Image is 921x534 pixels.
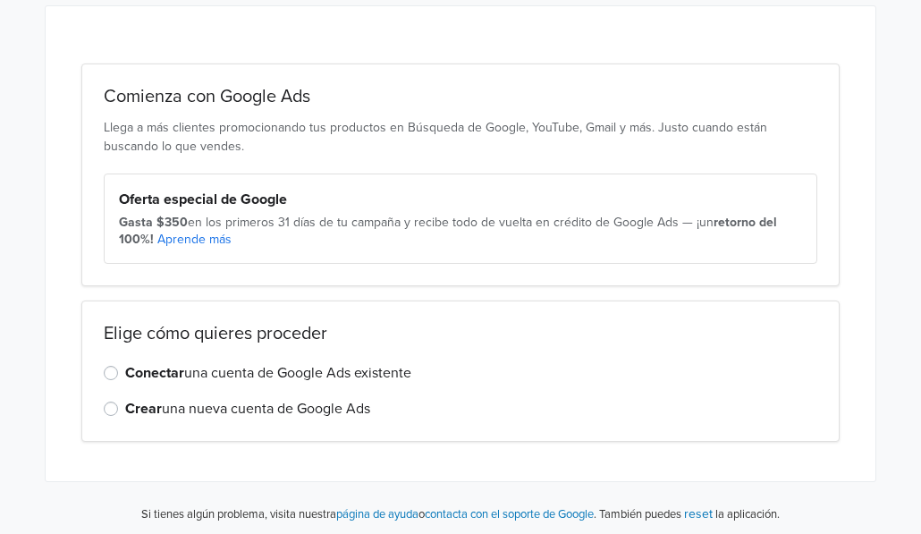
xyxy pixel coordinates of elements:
[141,506,596,524] p: Si tienes algún problema, visita nuestra o .
[425,507,594,521] a: contacta con el soporte de Google
[104,118,817,156] p: Llega a más clientes promocionando tus productos en Búsqueda de Google, YouTube, Gmail y más. Jus...
[125,362,411,384] label: una cuenta de Google Ads existente
[119,191,287,208] strong: Oferta especial de Google
[684,504,713,524] button: reset
[336,507,418,521] a: página de ayuda
[125,398,370,420] label: una nueva cuenta de Google Ads
[104,323,817,344] h2: Elige cómo quieres proceder
[156,215,188,230] strong: $350
[119,215,153,230] strong: Gasta
[125,364,184,382] strong: Conectar
[104,86,817,107] h2: Comienza con Google Ads
[157,232,232,247] a: Aprende más
[125,400,162,418] strong: Crear
[119,214,802,249] div: en los primeros 31 días de tu campaña y recibe todo de vuelta en crédito de Google Ads — ¡un
[596,504,780,524] p: También puedes la aplicación.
